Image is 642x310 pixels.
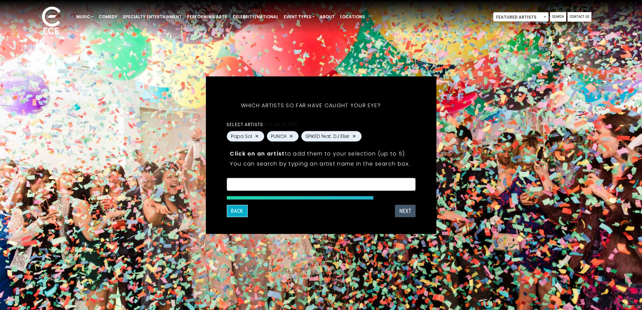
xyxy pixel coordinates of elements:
[317,11,337,23] a: About
[493,12,549,22] span: Featured Artists
[568,12,591,22] a: Contact Us
[184,11,230,23] a: Performing Arts
[226,121,298,127] label: Select artists
[351,133,357,139] button: Remove SPIKED feat. DJ Elixir
[288,133,294,139] button: Remove PUNCH
[395,205,416,217] button: Next
[281,11,317,23] a: Event Types
[337,11,368,23] a: Locations
[120,11,184,23] a: Specialty Entertainment
[34,5,68,37] img: ece_new_logo_whitev2-1.png
[230,159,412,168] p: You can search by typing an artist name in the search box.
[96,11,120,23] a: Comedy
[230,149,412,158] p: to add them to your selection (up to 5).
[231,133,252,140] span: Papa Sol
[226,205,247,217] button: Back
[226,93,395,117] h5: Which artists so far have caught your eye?
[230,149,284,157] strong: Click on an artist
[493,12,548,22] span: Featured Artists
[230,11,281,23] a: Celebrity/National
[305,133,349,140] span: SPIKED feat. DJ Elixir
[271,133,286,140] span: PUNCH
[263,121,298,127] span: (3/5 selected)
[231,182,411,188] textarea: Search
[73,11,96,23] a: Music
[254,133,259,139] button: Remove Papa Sol
[550,12,566,22] a: Search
